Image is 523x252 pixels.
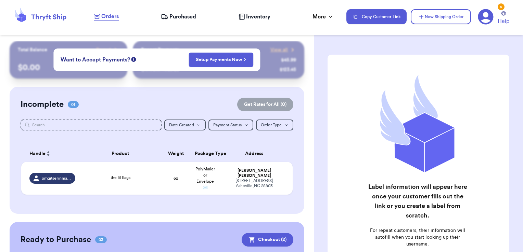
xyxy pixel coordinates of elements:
[169,123,194,127] span: Date Created
[498,17,509,25] span: Help
[94,12,119,21] a: Orders
[111,176,130,180] span: the lil flags
[367,227,469,248] p: For repeat customers, their information will autofill when you start looking up their username.
[280,66,296,73] div: $ 123.45
[68,101,79,108] span: 01
[478,9,494,25] a: 6
[18,62,119,73] p: $ 0.00
[224,168,284,178] div: [PERSON_NAME] [PERSON_NAME]
[21,234,91,245] h2: Ready to Purchase
[29,150,46,157] span: Handle
[141,46,179,53] p: Recent Payments
[239,13,270,21] a: Inventory
[195,167,215,190] span: PolyMailer or Envelope ✉️
[224,178,284,188] div: [STREET_ADDRESS] Asheville , NC 28803
[270,46,288,53] span: View all
[270,46,296,53] a: View all
[161,13,196,21] a: Purchased
[21,120,162,130] input: Search
[411,9,471,24] button: New Shipping Order
[174,176,178,180] strong: oz
[191,145,220,162] th: Package Type
[237,98,293,111] button: Get Rates for All (0)
[498,11,509,25] a: Help
[101,12,119,20] span: Orders
[164,120,206,130] button: Date Created
[261,123,282,127] span: Order Type
[242,233,293,247] button: Checkout (2)
[189,53,253,67] button: Setup Payments Now
[46,150,51,158] button: Sort ascending
[18,46,47,53] p: Total Balance
[79,145,161,162] th: Product
[220,145,293,162] th: Address
[96,46,119,53] a: Payout
[196,56,246,63] a: Setup Payments Now
[21,99,64,110] h2: Incomplete
[213,123,242,127] span: Payment Status
[208,120,253,130] button: Payment Status
[95,236,107,243] span: 03
[256,120,293,130] button: Order Type
[281,57,296,64] div: $ 45.99
[312,13,334,21] div: More
[367,182,469,220] h2: Label information will appear here once your customer fills out the link or you create a label fr...
[498,3,505,10] div: 6
[346,9,407,24] button: Copy Customer Link
[246,13,270,21] span: Inventory
[61,56,130,64] span: Want to Accept Payments?
[96,46,111,53] span: Payout
[169,13,196,21] span: Purchased
[161,145,190,162] th: Weight
[42,176,72,181] span: omgitserinmarie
